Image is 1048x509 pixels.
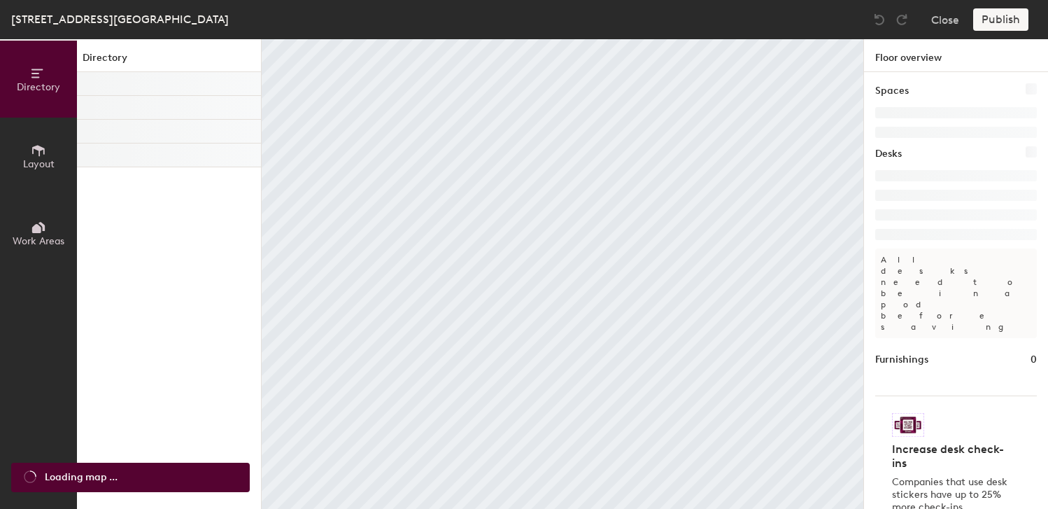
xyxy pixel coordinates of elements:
[892,413,924,437] img: Sticker logo
[1031,352,1037,368] h1: 0
[17,81,60,93] span: Directory
[262,39,863,509] canvas: Map
[45,470,118,485] span: Loading map ...
[875,83,909,99] h1: Spaces
[11,11,229,28] div: [STREET_ADDRESS][GEOGRAPHIC_DATA]
[895,13,909,27] img: Redo
[13,235,64,247] span: Work Areas
[892,442,1012,470] h4: Increase desk check-ins
[872,13,886,27] img: Undo
[931,8,959,31] button: Close
[875,146,902,162] h1: Desks
[23,158,55,170] span: Layout
[864,39,1048,72] h1: Floor overview
[875,249,1037,338] p: All desks need to be in a pod before saving
[77,50,261,72] h1: Directory
[875,352,928,368] h1: Furnishings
